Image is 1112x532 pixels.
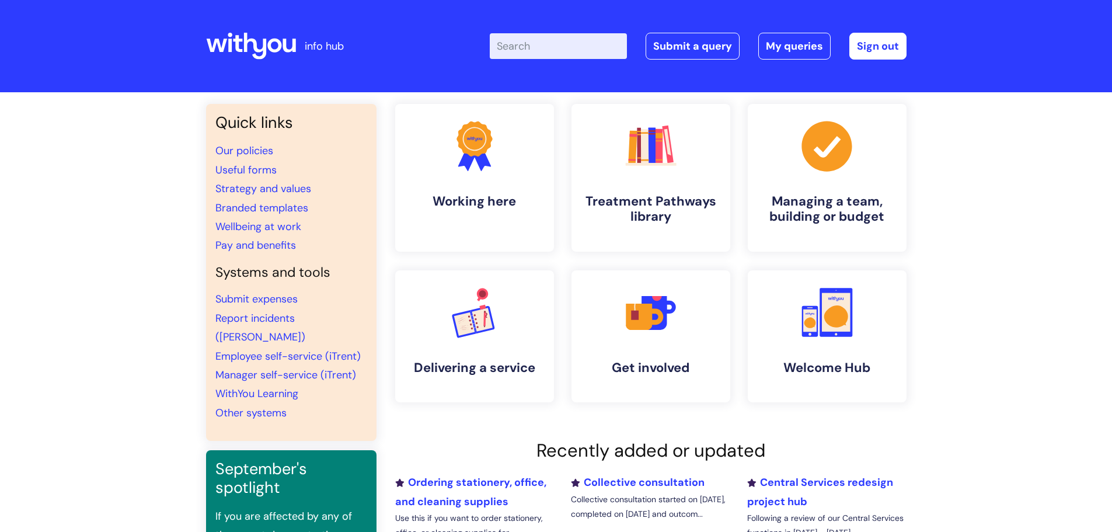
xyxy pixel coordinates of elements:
[215,311,305,344] a: Report incidents ([PERSON_NAME])
[748,104,907,252] a: Managing a team, building or budget
[571,475,705,489] a: Collective consultation
[215,387,298,401] a: WithYou Learning
[215,368,356,382] a: Manager self-service (iTrent)
[215,144,273,158] a: Our policies
[395,475,546,508] a: Ordering stationery, office, and cleaning supplies
[215,349,361,363] a: Employee self-service (iTrent)
[646,33,740,60] a: Submit a query
[748,270,907,402] a: Welcome Hub
[215,406,287,420] a: Other systems
[571,104,730,252] a: Treatment Pathways library
[215,238,296,252] a: Pay and benefits
[757,360,897,375] h4: Welcome Hub
[215,182,311,196] a: Strategy and values
[581,360,721,375] h4: Get involved
[395,440,907,461] h2: Recently added or updated
[571,270,730,402] a: Get involved
[405,360,545,375] h4: Delivering a service
[215,163,277,177] a: Useful forms
[215,113,367,132] h3: Quick links
[849,33,907,60] a: Sign out
[215,265,367,281] h4: Systems and tools
[395,104,554,252] a: Working here
[395,270,554,402] a: Delivering a service
[490,33,907,60] div: | -
[405,194,545,209] h4: Working here
[581,194,721,225] h4: Treatment Pathways library
[490,33,627,59] input: Search
[215,292,298,306] a: Submit expenses
[571,492,730,521] p: Collective consultation started on [DATE], completed on [DATE] and outcom...
[747,475,893,508] a: Central Services redesign project hub
[305,37,344,55] p: info hub
[757,194,897,225] h4: Managing a team, building or budget
[758,33,831,60] a: My queries
[215,220,301,234] a: Wellbeing at work
[215,201,308,215] a: Branded templates
[215,460,367,498] h3: September's spotlight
